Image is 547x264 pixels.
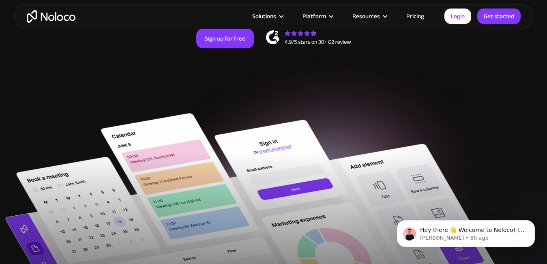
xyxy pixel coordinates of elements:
[196,29,254,48] a: Sign up for free
[342,11,396,21] div: Resources
[352,11,380,21] div: Resources
[242,11,292,21] div: Solutions
[292,11,342,21] div: Platform
[302,11,326,21] div: Platform
[27,10,75,23] a: home
[252,11,276,21] div: Solutions
[385,203,547,260] iframe: Intercom notifications message
[396,11,434,21] a: Pricing
[477,9,521,24] a: Get started
[444,9,471,24] a: Login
